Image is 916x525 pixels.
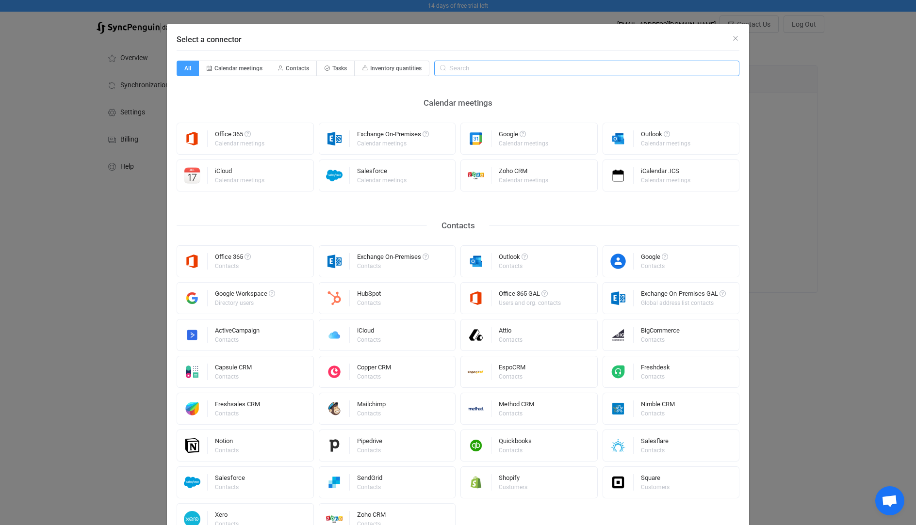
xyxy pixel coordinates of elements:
[357,131,429,141] div: Exchange On-Premises
[499,364,525,374] div: EspoCRM
[357,447,381,453] div: Contacts
[215,177,264,183] div: Calendar meetings
[177,290,208,306] img: google-workspace.png
[319,364,350,380] img: copper.png
[357,177,407,183] div: Calendar meetings
[215,364,252,374] div: Capsule CRM
[215,254,251,263] div: Office 365
[641,168,692,177] div: iCalendar .ICS
[603,474,634,491] img: square.png
[215,484,244,490] div: Contacts
[215,475,245,484] div: Salesforce
[641,411,673,416] div: Contacts
[499,290,562,300] div: Office 365 GAL
[215,327,260,337] div: ActiveCampaign
[357,254,429,263] div: Exchange On-Premises
[357,411,384,416] div: Contacts
[603,364,634,380] img: freshdesk.png
[215,168,266,177] div: iCloud
[499,401,534,411] div: Method CRM
[499,447,530,453] div: Contacts
[319,400,350,417] img: mailchimp.png
[499,438,532,447] div: Quickbooks
[215,374,250,380] div: Contacts
[215,447,239,453] div: Contacts
[177,35,242,44] span: Select a connector
[875,486,904,515] a: Open chat
[499,337,523,343] div: Contacts
[641,131,692,141] div: Outlook
[641,263,667,269] div: Contacts
[641,177,690,183] div: Calendar meetings
[603,253,634,270] img: google-contacts.png
[641,254,668,263] div: Google
[461,327,491,343] img: attio.png
[499,300,561,306] div: Users and org. contacts
[461,167,491,184] img: zoho-crm.png
[641,327,680,337] div: BigCommerce
[357,374,390,380] div: Contacts
[641,364,670,374] div: Freshdesk
[499,168,550,177] div: Zoho CRM
[603,327,634,343] img: big-commerce.png
[357,337,381,343] div: Contacts
[603,290,634,306] img: exchange.png
[177,474,208,491] img: salesforce.png
[461,253,491,270] img: outlook.png
[461,130,491,147] img: google.png
[427,218,490,233] div: Contacts
[177,327,208,343] img: activecampaign.png
[461,364,491,380] img: espo-crm.png
[603,167,634,184] img: icalendar.png
[215,411,259,416] div: Contacts
[499,254,528,263] div: Outlook
[357,475,382,484] div: SendGrid
[357,290,382,300] div: HubSpot
[319,437,350,454] img: pipedrive.png
[319,167,350,184] img: salesforce.png
[641,401,675,411] div: Nimble CRM
[215,438,240,447] div: Notion
[357,484,381,490] div: Contacts
[499,475,529,484] div: Shopify
[357,263,427,269] div: Contacts
[499,141,548,146] div: Calendar meetings
[603,437,634,454] img: salesflare.png
[499,484,527,490] div: Customers
[732,34,739,43] button: Close
[319,130,350,147] img: exchange.png
[215,263,249,269] div: Contacts
[499,327,524,337] div: Attio
[319,290,350,306] img: hubspot.png
[357,401,386,411] div: Mailchimp
[215,337,258,343] div: Contacts
[215,131,266,141] div: Office 365
[215,290,275,300] div: Google Workspace
[319,327,350,343] img: icloud.png
[499,263,526,269] div: Contacts
[641,475,671,484] div: Square
[409,95,507,111] div: Calendar meetings
[357,364,391,374] div: Copper CRM
[357,300,381,306] div: Contacts
[215,401,260,411] div: Freshsales CRM
[434,61,739,76] input: Search
[641,290,726,300] div: Exchange On-Premises GAL
[357,438,382,447] div: Pipedrive
[357,141,427,146] div: Calendar meetings
[499,411,533,416] div: Contacts
[603,400,634,417] img: nimble.png
[641,337,678,343] div: Contacts
[319,253,350,270] img: exchange.png
[215,300,274,306] div: Directory users
[641,141,690,146] div: Calendar meetings
[641,300,724,306] div: Global address list contacts
[177,400,208,417] img: freshworks.png
[461,474,491,491] img: shopify.png
[603,130,634,147] img: outlook.png
[641,438,669,447] div: Salesflare
[215,511,240,521] div: Xero
[461,290,491,306] img: microsoft365.png
[177,364,208,380] img: capsule.png
[177,167,208,184] img: icloud-calendar.png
